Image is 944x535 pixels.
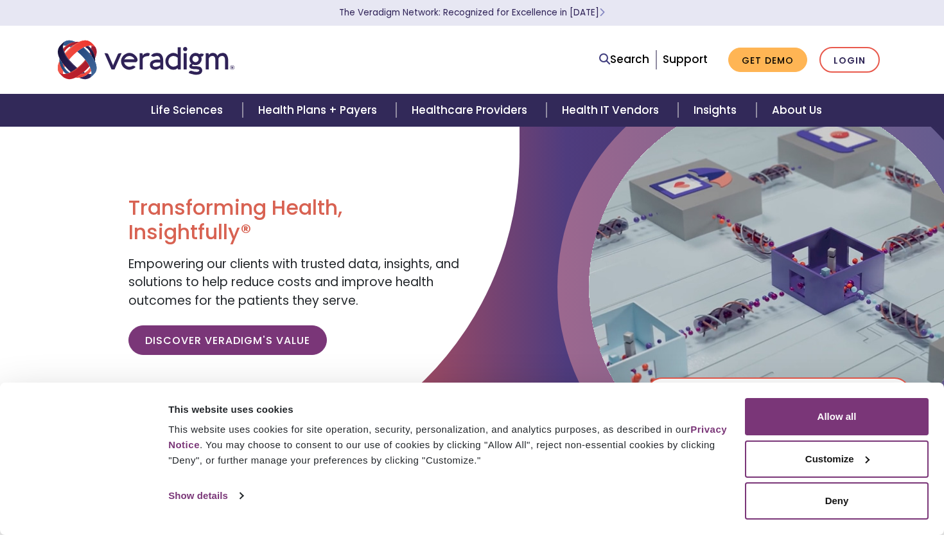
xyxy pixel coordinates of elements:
button: Deny [745,482,929,520]
a: Show details [168,486,243,505]
a: About Us [756,94,837,127]
img: Veradigm logo [58,39,234,81]
div: This website uses cookies for site operation, security, personalization, and analytics purposes, ... [168,422,730,468]
button: Customize [745,440,929,478]
a: Support [663,51,708,67]
div: This website uses cookies [168,402,730,417]
h1: Transforming Health, Insightfully® [128,195,462,245]
a: Health Plans + Payers [243,94,396,127]
button: Allow all [745,398,929,435]
a: Insights [678,94,756,127]
a: Healthcare Providers [396,94,546,127]
span: Learn More [599,6,605,19]
a: Search [599,51,649,68]
a: Health IT Vendors [546,94,678,127]
span: Empowering our clients with trusted data, insights, and solutions to help reduce costs and improv... [128,255,459,309]
a: The Veradigm Network: Recognized for Excellence in [DATE]Learn More [339,6,605,19]
a: Login [819,47,880,73]
a: Discover Veradigm's Value [128,325,327,355]
a: Life Sciences [135,94,242,127]
a: Get Demo [728,48,807,73]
